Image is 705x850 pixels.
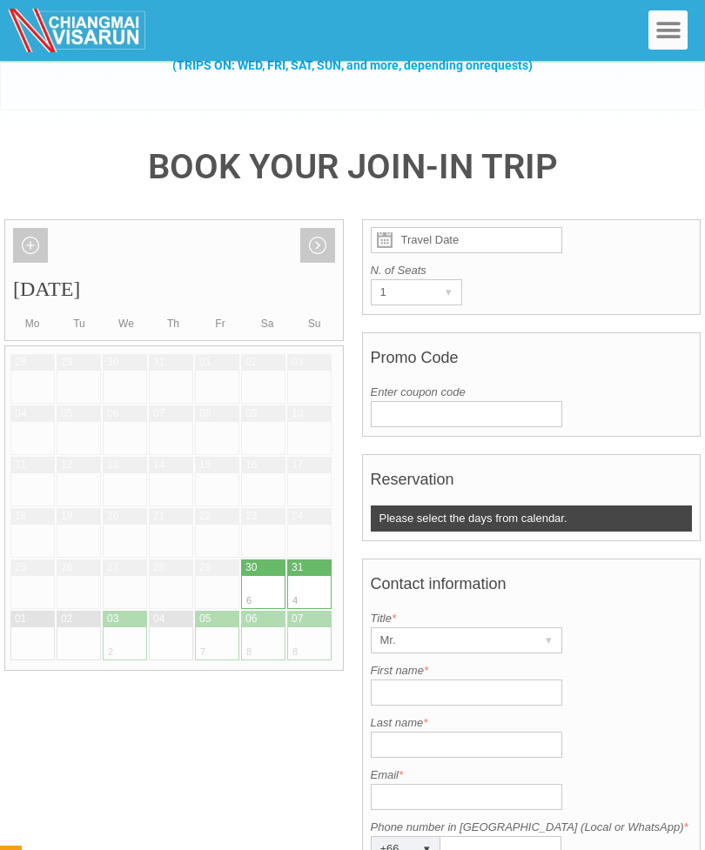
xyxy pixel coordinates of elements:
[371,462,693,505] h4: Reservation
[648,10,688,50] div: Menu Toggle
[153,612,164,626] div: 04
[61,458,72,472] div: 12
[4,150,701,184] h4: BOOK YOUR JOIN-IN TRIP
[153,560,164,575] div: 28
[15,509,26,524] div: 18
[107,612,118,626] div: 03
[199,612,211,626] div: 05
[153,458,164,472] div: 14
[371,610,693,627] label: Title
[371,566,693,610] h4: Contact information
[107,406,118,421] div: 06
[372,628,528,653] div: Mr.
[107,560,118,575] div: 27
[15,406,26,421] div: 04
[153,406,164,421] div: 07
[372,280,428,305] div: 1
[61,509,72,524] div: 19
[153,355,164,370] div: 31
[5,220,343,315] div: [DATE]
[15,612,26,626] div: 01
[244,315,291,332] div: Sa
[292,406,303,421] div: 10
[292,612,303,626] div: 07
[9,315,56,332] div: Mo
[199,458,211,472] div: 15
[371,714,693,732] label: Last name
[61,560,72,575] div: 26
[107,458,118,472] div: 13
[56,315,103,332] div: Tu
[107,355,118,370] div: 30
[245,355,257,370] div: 02
[371,384,693,401] label: Enter coupon code
[437,280,461,305] div: ▾
[292,560,303,575] div: 31
[61,406,72,421] div: 05
[371,819,693,836] label: Phone number in [GEOGRAPHIC_DATA] (Local or WhatsApp)
[172,58,533,72] strong: (TRIPS ON: WED, FRI, SAT, SUN, and more, depending on
[371,262,693,279] label: N. of Seats
[61,355,72,370] div: 29
[15,458,26,472] div: 11
[15,355,26,370] div: 28
[537,628,561,653] div: ▾
[245,458,257,472] div: 16
[107,509,118,524] div: 20
[199,509,211,524] div: 22
[245,612,257,626] div: 06
[292,509,303,524] div: 24
[371,340,693,384] h4: Promo Code
[480,58,533,72] span: requests)
[371,766,693,784] label: Email
[245,509,257,524] div: 23
[371,505,693,532] div: Please select the days from calendar.
[292,355,303,370] div: 03
[103,315,150,332] div: We
[61,612,72,626] div: 02
[150,315,197,332] div: Th
[153,509,164,524] div: 21
[197,315,244,332] div: Fr
[245,406,257,421] div: 09
[199,355,211,370] div: 01
[199,560,211,575] div: 29
[291,315,338,332] div: Su
[371,662,693,679] label: First name
[199,406,211,421] div: 08
[245,560,257,575] div: 30
[292,458,303,472] div: 17
[15,560,26,575] div: 25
